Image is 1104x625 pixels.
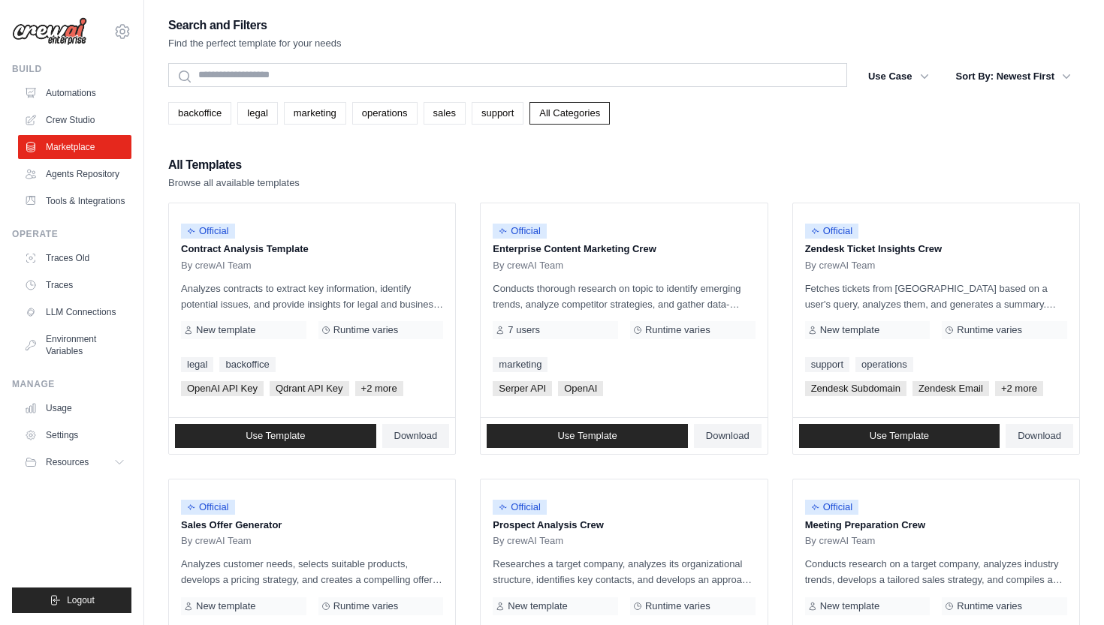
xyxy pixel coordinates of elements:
div: Manage [12,378,131,390]
a: marketing [493,357,547,372]
a: legal [237,102,277,125]
a: backoffice [168,102,231,125]
span: By crewAI Team [181,535,252,547]
p: Prospect Analysis Crew [493,518,755,533]
span: Runtime varies [645,600,710,612]
p: Zendesk Ticket Insights Crew [805,242,1067,257]
a: sales [424,102,466,125]
a: Use Template [487,424,688,448]
span: 7 users [508,324,540,336]
span: Use Template [557,430,617,442]
p: Researches a target company, analyzes its organizational structure, identifies key contacts, and ... [493,556,755,587]
a: Use Template [799,424,1000,448]
p: Conducts thorough research on topic to identify emerging trends, analyze competitor strategies, a... [493,281,755,312]
p: Meeting Preparation Crew [805,518,1067,533]
a: Traces [18,273,131,297]
span: Runtime varies [957,324,1022,336]
a: operations [855,357,913,372]
span: Use Template [870,430,929,442]
span: Runtime varies [333,324,399,336]
p: Enterprise Content Marketing Crew [493,242,755,257]
button: Logout [12,587,131,613]
a: support [472,102,523,125]
span: New template [508,600,567,612]
span: Zendesk Subdomain [805,381,906,396]
a: backoffice [219,357,275,372]
a: marketing [284,102,346,125]
span: Runtime varies [957,600,1022,612]
p: Analyzes customer needs, selects suitable products, develops a pricing strategy, and creates a co... [181,556,443,587]
a: Environment Variables [18,327,131,363]
div: Build [12,63,131,75]
a: Usage [18,396,131,420]
p: Conducts research on a target company, analyzes industry trends, develops a tailored sales strate... [805,556,1067,587]
a: Automations [18,81,131,105]
span: Official [181,500,235,515]
p: Contract Analysis Template [181,242,443,257]
span: Serper API [493,381,552,396]
span: +2 more [995,381,1043,396]
span: Download [706,430,750,442]
span: Download [394,430,438,442]
p: Find the perfect template for your needs [168,36,342,51]
span: New template [820,324,879,336]
span: Official [181,224,235,239]
p: Fetches tickets from [GEOGRAPHIC_DATA] based on a user's query, analyzes them, and generates a su... [805,281,1067,312]
span: Official [493,224,547,239]
a: All Categories [529,102,610,125]
span: By crewAI Team [805,535,876,547]
span: OpenAI [558,381,603,396]
span: New template [196,600,255,612]
button: Use Case [859,63,938,90]
a: operations [352,102,418,125]
span: Qdrant API Key [270,381,349,396]
a: Traces Old [18,246,131,270]
a: Agents Repository [18,162,131,186]
a: legal [181,357,213,372]
span: Official [805,500,859,515]
p: Sales Offer Generator [181,518,443,533]
span: Runtime varies [645,324,710,336]
a: Settings [18,423,131,447]
span: Official [805,224,859,239]
a: Tools & Integrations [18,189,131,213]
span: Zendesk Email [912,381,989,396]
span: Resources [46,456,89,468]
button: Resources [18,450,131,474]
span: New template [196,324,255,336]
a: Download [1006,424,1073,448]
span: Runtime varies [333,600,399,612]
a: LLM Connections [18,300,131,324]
img: Logo [12,17,87,46]
a: support [805,357,849,372]
span: Download [1018,430,1061,442]
a: Marketplace [18,135,131,159]
p: Analyzes contracts to extract key information, identify potential issues, and provide insights fo... [181,281,443,312]
span: Official [493,500,547,515]
a: Use Template [175,424,376,448]
div: Operate [12,228,131,240]
button: Sort By: Newest First [947,63,1080,90]
h2: Search and Filters [168,15,342,36]
p: Browse all available templates [168,176,300,191]
span: By crewAI Team [493,260,563,272]
span: +2 more [355,381,403,396]
span: Logout [67,594,95,606]
a: Download [694,424,762,448]
span: New template [820,600,879,612]
span: Use Template [246,430,305,442]
h2: All Templates [168,155,300,176]
span: By crewAI Team [493,535,563,547]
span: By crewAI Team [181,260,252,272]
a: Crew Studio [18,108,131,132]
span: By crewAI Team [805,260,876,272]
span: OpenAI API Key [181,381,264,396]
a: Download [382,424,450,448]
